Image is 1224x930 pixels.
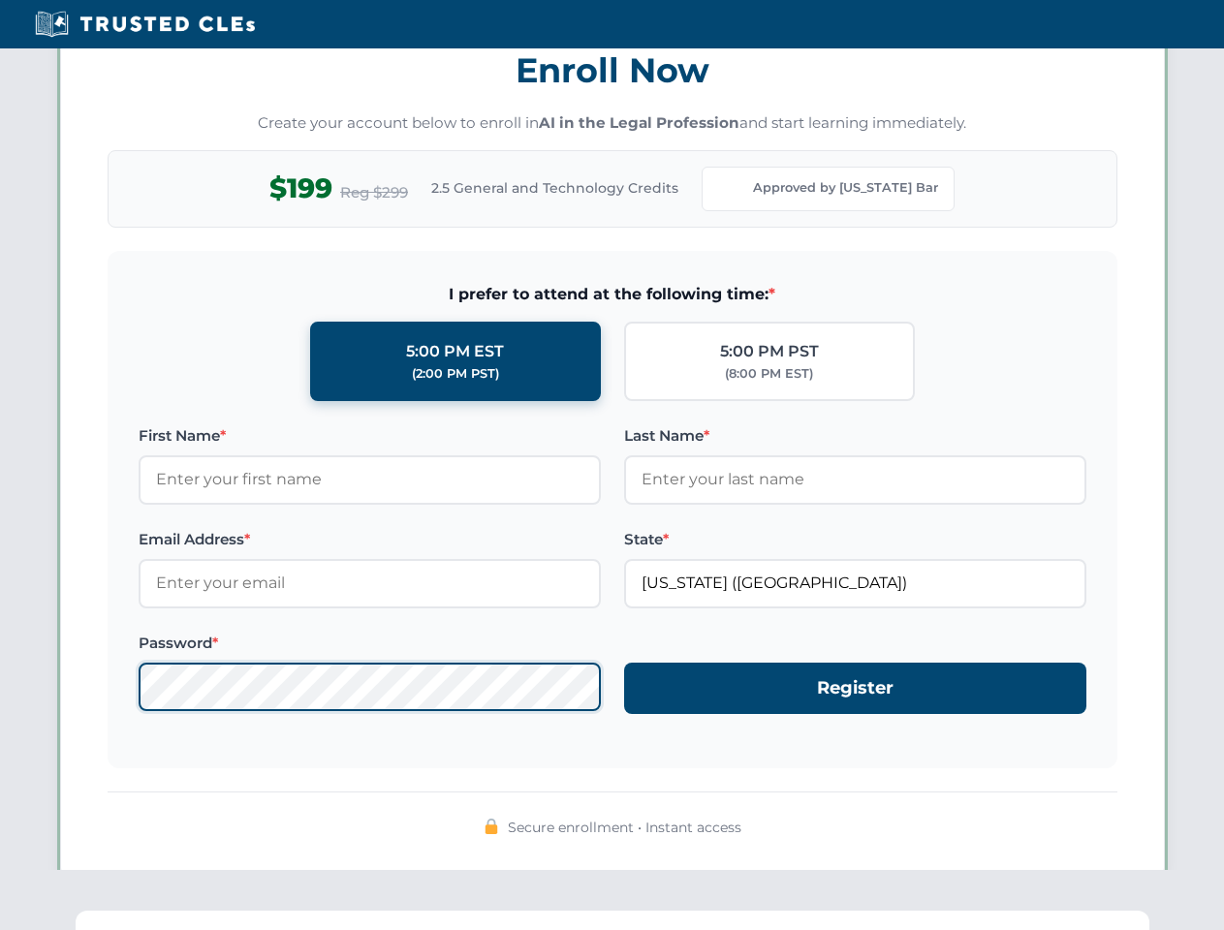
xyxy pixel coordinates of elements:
input: Enter your last name [624,455,1086,504]
label: Password [139,632,601,655]
input: Enter your first name [139,455,601,504]
div: 5:00 PM EST [406,339,504,364]
div: 5:00 PM PST [720,339,819,364]
p: Create your account below to enroll in and start learning immediately. [108,112,1117,135]
input: Florida (FL) [624,559,1086,607]
img: 🔒 [484,819,499,834]
div: (8:00 PM EST) [725,364,813,384]
span: Approved by [US_STATE] Bar [753,178,938,198]
div: (2:00 PM PST) [412,364,499,384]
label: State [624,528,1086,551]
label: First Name [139,424,601,448]
span: $199 [269,167,332,210]
h3: Enroll Now [108,40,1117,101]
span: Secure enrollment • Instant access [508,817,741,838]
strong: AI in the Legal Profession [539,113,739,132]
img: Florida Bar [718,175,745,202]
img: Trusted CLEs [29,10,261,39]
span: Reg $299 [340,181,408,204]
label: Email Address [139,528,601,551]
label: Last Name [624,424,1086,448]
input: Enter your email [139,559,601,607]
span: 2.5 General and Technology Credits [431,177,678,199]
span: I prefer to attend at the following time: [139,282,1086,307]
button: Register [624,663,1086,714]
